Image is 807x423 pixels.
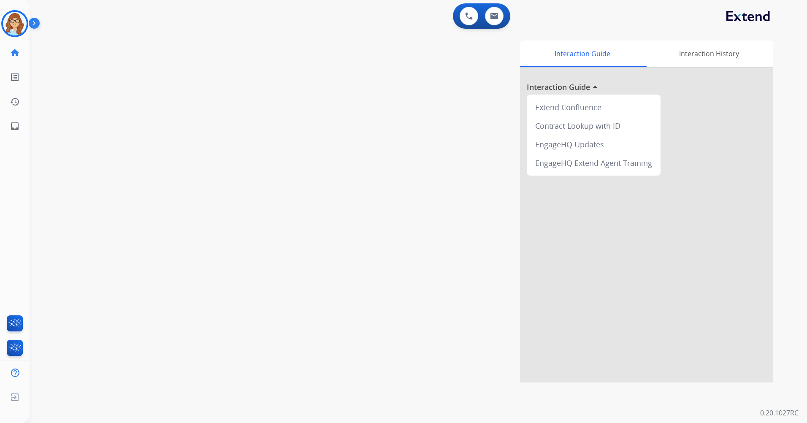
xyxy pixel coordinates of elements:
[10,72,20,82] mat-icon: list_alt
[10,48,20,58] mat-icon: home
[10,97,20,107] mat-icon: history
[520,41,645,67] div: Interaction Guide
[530,154,657,172] div: EngageHQ Extend Agent Training
[530,98,657,117] div: Extend Confluence
[760,408,799,418] p: 0.20.1027RC
[10,121,20,131] mat-icon: inbox
[530,135,657,154] div: EngageHQ Updates
[530,117,657,135] div: Contract Lookup with ID
[645,41,773,67] div: Interaction History
[3,12,27,35] img: avatar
